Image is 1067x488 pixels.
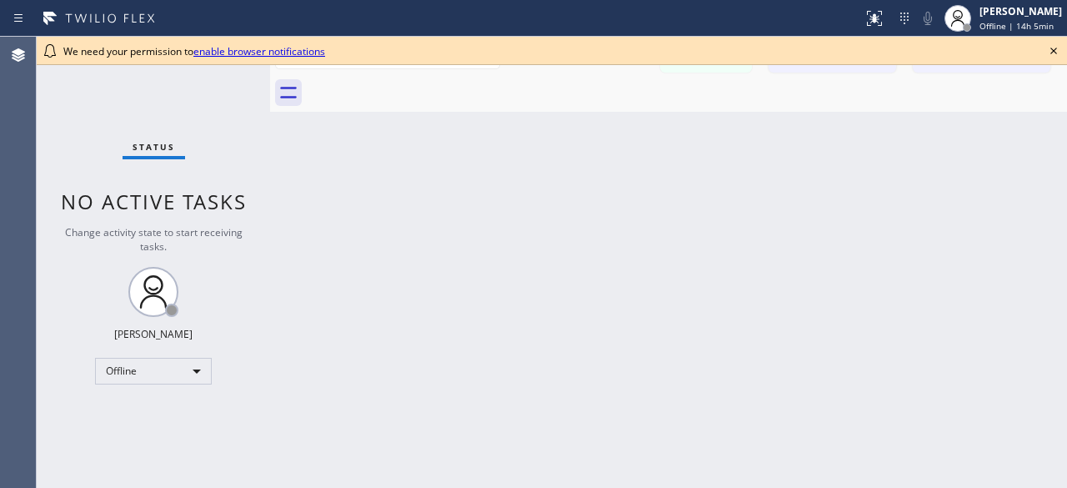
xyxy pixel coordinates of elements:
[61,188,247,215] span: No active tasks
[63,44,325,58] span: We need your permission to
[979,20,1054,32] span: Offline | 14h 5min
[65,225,243,254] span: Change activity state to start receiving tasks.
[916,7,939,30] button: Mute
[133,141,175,153] span: Status
[114,327,193,341] div: [PERSON_NAME]
[193,44,325,58] a: enable browser notifications
[979,4,1062,18] div: [PERSON_NAME]
[95,358,212,385] div: Offline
